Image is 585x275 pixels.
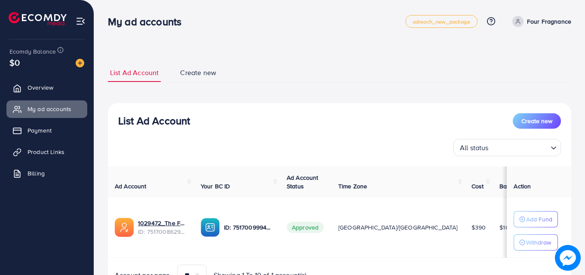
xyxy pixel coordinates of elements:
[513,113,561,129] button: Create new
[514,211,558,227] button: Add Fund
[28,126,52,135] span: Payment
[110,68,159,78] span: List Ad Account
[180,68,216,78] span: Create new
[6,100,87,118] a: My ad accounts
[472,182,484,190] span: Cost
[115,218,134,237] img: ic-ads-acc.e4c84228.svg
[527,16,571,27] p: Four Fragnance
[413,19,470,24] span: adreach_new_package
[287,222,324,233] span: Approved
[138,219,187,236] div: <span class='underline'>1029472_The Four_1750190827583</span></br>7517008629518794760
[201,218,220,237] img: ic-ba-acc.ded83a64.svg
[338,223,458,232] span: [GEOGRAPHIC_DATA]/[GEOGRAPHIC_DATA]
[76,16,86,26] img: menu
[458,142,490,154] span: All status
[526,237,551,248] p: Withdraw
[118,115,190,127] h3: List Ad Account
[499,182,522,190] span: Balance
[138,227,187,236] span: ID: 7517008629518794760
[6,165,87,182] a: Billing
[28,105,71,113] span: My ad accounts
[224,222,273,233] p: ID: 7517009994253008904
[453,139,561,156] div: Search for option
[9,56,20,69] span: $0
[514,234,558,251] button: Withdraw
[555,245,581,271] img: image
[509,16,571,27] a: Four Fragnance
[338,182,367,190] span: Time Zone
[28,83,53,92] span: Overview
[405,15,478,28] a: adreach_new_package
[6,143,87,160] a: Product Links
[514,182,531,190] span: Action
[115,182,147,190] span: Ad Account
[108,15,188,28] h3: My ad accounts
[6,122,87,139] a: Payment
[9,47,56,56] span: Ecomdy Balance
[521,117,552,125] span: Create new
[526,214,552,224] p: Add Fund
[76,59,84,67] img: image
[9,12,67,25] img: logo
[287,173,319,190] span: Ad Account Status
[472,223,486,232] span: $390
[28,169,45,178] span: Billing
[138,219,187,227] a: 1029472_The Four_1750190827583
[491,140,547,154] input: Search for option
[499,223,509,232] span: $10
[28,148,64,156] span: Product Links
[201,182,230,190] span: Your BC ID
[6,79,87,96] a: Overview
